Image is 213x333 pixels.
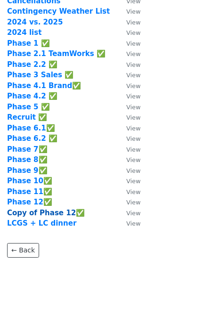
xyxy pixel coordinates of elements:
a: Phase 2.2 ✅ [7,60,57,69]
small: View [126,135,140,142]
a: View [117,71,140,79]
a: Contingency Weather List [7,7,110,16]
a: Phase 6.2 ✅ [7,134,57,143]
a: View [117,219,140,227]
a: View [117,209,140,217]
a: View [117,166,140,175]
a: View [117,18,140,26]
a: LCGS + LC dinner [7,219,76,227]
small: View [126,178,140,185]
small: View [126,104,140,111]
a: Copy of Phase 12✅ [7,209,85,217]
a: View [117,103,140,111]
a: View [117,7,140,16]
small: View [126,82,140,89]
iframe: Chat Widget [166,288,213,333]
a: View [117,134,140,143]
a: View [117,187,140,196]
small: View [126,114,140,121]
small: View [126,93,140,100]
small: View [126,220,140,227]
small: View [126,210,140,217]
a: Recruit ✅ [7,113,47,122]
small: View [126,125,140,132]
a: ← Back [7,243,39,258]
a: 2024 list [7,28,41,37]
a: View [117,155,140,164]
a: View [117,49,140,58]
a: View [117,39,140,48]
small: View [126,167,140,174]
a: View [117,124,140,132]
a: 2024 vs. 2025 [7,18,63,26]
a: Phase 5 ✅ [7,103,50,111]
small: View [126,199,140,206]
a: View [117,92,140,100]
a: Phase 3 Sales ✅ [7,71,74,79]
a: View [117,113,140,122]
a: Phase 9✅ [7,166,48,175]
a: View [117,60,140,69]
a: View [117,28,140,37]
a: Phase 6.1✅ [7,124,55,132]
a: Phase 10✅ [7,177,52,185]
a: Phase 7✅ [7,145,48,154]
a: View [117,198,140,206]
small: View [126,50,140,57]
a: Phase 2.1 TeamWorks ✅ [7,49,106,58]
a: View [117,145,140,154]
small: View [126,146,140,153]
small: View [126,8,140,15]
a: Phase 4.2 ✅ [7,92,57,100]
a: Phase 8✅ [7,155,48,164]
small: View [126,188,140,195]
a: Phase 11✅ [7,187,52,196]
small: View [126,40,140,47]
small: View [126,19,140,26]
a: View [117,81,140,90]
a: Phase 12✅ [7,198,52,206]
a: Phase 4.1 Brand✅ [7,81,81,90]
small: View [126,29,140,36]
a: Phase 1 ✅ [7,39,50,48]
small: View [126,61,140,68]
small: View [126,156,140,163]
small: View [126,72,140,79]
a: View [117,177,140,185]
